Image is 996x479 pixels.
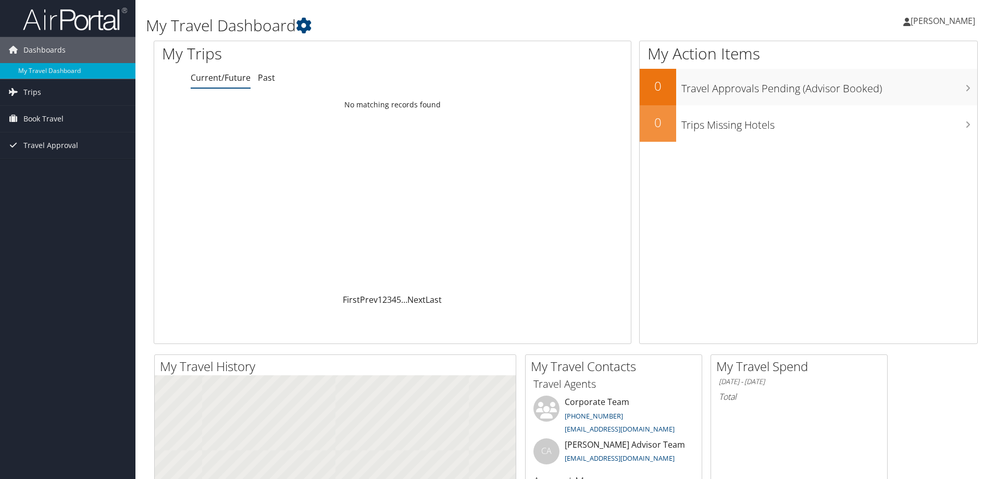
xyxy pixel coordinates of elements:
a: Prev [360,294,378,305]
a: [PERSON_NAME] [903,5,986,36]
a: First [343,294,360,305]
span: Dashboards [23,37,66,63]
a: [PHONE_NUMBER] [565,411,623,421]
h6: Total [719,391,879,402]
h6: [DATE] - [DATE] [719,377,879,387]
a: 5 [396,294,401,305]
h2: My Travel History [160,358,516,375]
a: 1 [378,294,382,305]
a: [EMAIL_ADDRESS][DOMAIN_NAME] [565,424,675,434]
h3: Travel Agents [533,377,694,391]
a: Next [407,294,426,305]
h2: My Travel Spend [716,358,887,375]
a: Last [426,294,442,305]
div: CA [533,438,559,464]
a: 3 [387,294,392,305]
span: Trips [23,79,41,105]
h1: My Action Items [640,43,977,65]
li: [PERSON_NAME] Advisor Team [528,438,699,472]
span: … [401,294,407,305]
li: Corporate Team [528,396,699,438]
td: No matching records found [154,95,631,114]
span: [PERSON_NAME] [911,15,975,27]
h2: 0 [640,77,676,95]
span: Travel Approval [23,132,78,158]
a: Current/Future [191,72,251,83]
a: 4 [392,294,396,305]
a: Past [258,72,275,83]
span: Book Travel [23,106,64,132]
h3: Travel Approvals Pending (Advisor Booked) [681,76,977,96]
a: 2 [382,294,387,305]
a: 0Trips Missing Hotels [640,105,977,142]
a: 0Travel Approvals Pending (Advisor Booked) [640,69,977,105]
h3: Trips Missing Hotels [681,113,977,132]
a: [EMAIL_ADDRESS][DOMAIN_NAME] [565,453,675,463]
h2: 0 [640,114,676,131]
h2: My Travel Contacts [531,358,702,375]
img: airportal-logo.png [23,7,127,31]
h1: My Travel Dashboard [146,15,706,36]
h1: My Trips [162,43,425,65]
